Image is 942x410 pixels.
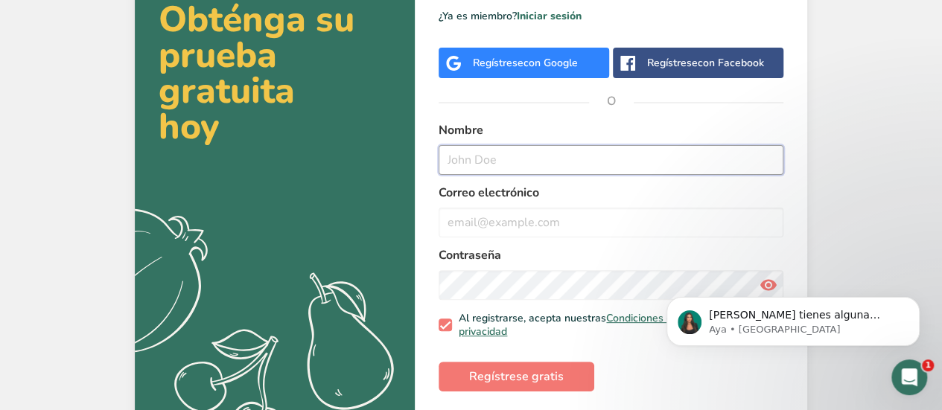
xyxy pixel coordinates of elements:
span: Al registrarse, acepta nuestras y [452,312,778,338]
a: Política de privacidad [459,311,769,339]
button: Regístrese gratis [439,362,594,391]
span: 1 [922,359,934,371]
div: Regístrese [473,55,578,71]
label: Correo electrónico [439,184,783,202]
input: John Doe [439,145,783,175]
span: O [589,79,634,124]
div: Regístrese [647,55,764,71]
iframe: Intercom notifications mensaje [644,266,942,370]
input: email@example.com [439,208,783,237]
iframe: Intercom live chat [891,359,927,395]
p: ¿Ya es miembro? [439,8,783,24]
a: Condiciones generales [606,311,714,325]
span: con Google [523,56,578,70]
label: Contraseña [439,246,783,264]
a: Iniciar sesión [517,9,582,23]
span: con Facebook [698,56,764,70]
label: Nombre [439,121,783,139]
span: Regístrese gratis [469,368,564,385]
h2: Obténga su prueba gratuita hoy [159,1,391,144]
